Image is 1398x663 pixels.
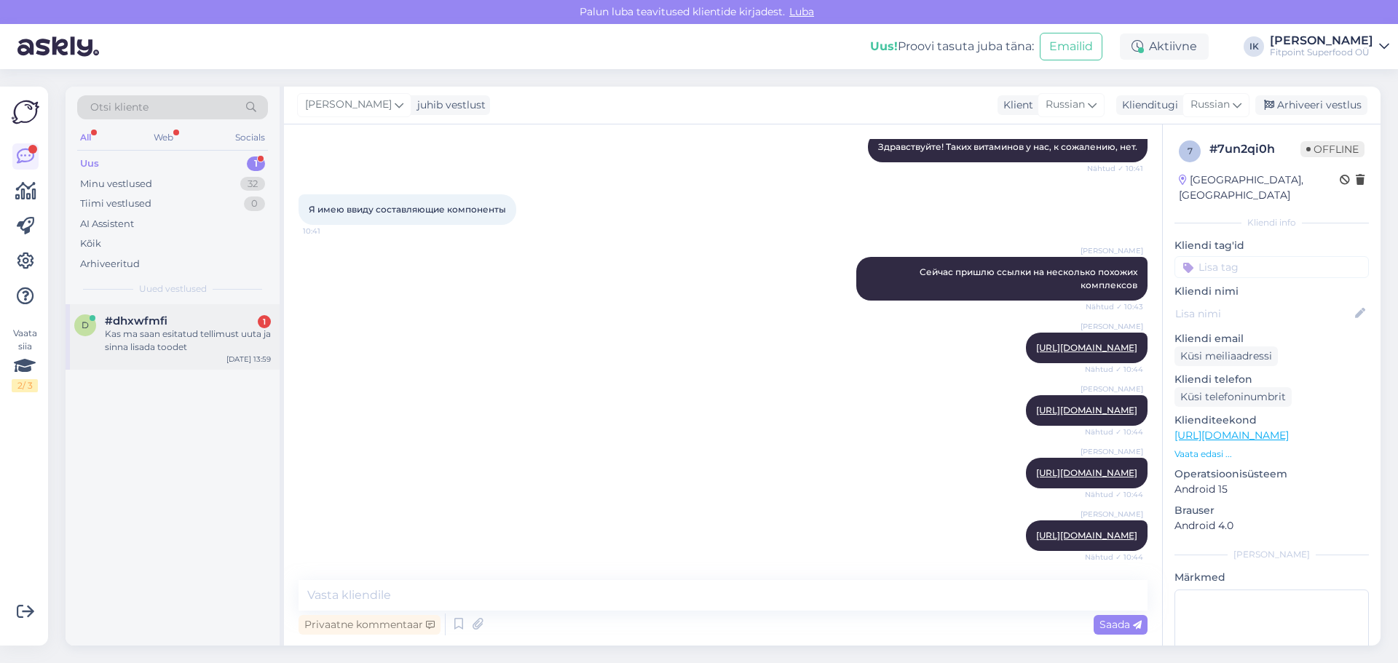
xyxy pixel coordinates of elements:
[1120,33,1209,60] div: Aktiivne
[1174,256,1369,278] input: Lisa tag
[1085,364,1143,375] span: Nähtud ✓ 10:44
[998,98,1033,113] div: Klient
[1046,97,1085,113] span: Russian
[244,196,265,211] div: 0
[1188,146,1193,156] span: 7
[1255,95,1367,115] div: Arhiveeri vestlus
[1174,331,1369,346] p: Kliendi email
[1036,405,1137,416] a: [URL][DOMAIN_NAME]
[1086,301,1143,312] span: Nähtud ✓ 10:43
[247,156,265,171] div: 1
[1087,163,1143,174] span: Nähtud ✓ 10:41
[1174,372,1369,387] p: Kliendi telefon
[1174,216,1369,229] div: Kliendi info
[12,379,38,392] div: 2 / 3
[105,327,271,354] div: Kas ma saan esitatud tellimust uuta ja sinna lisada toodet
[1270,35,1389,58] a: [PERSON_NAME]Fitpoint Superfood OÜ
[1174,346,1278,366] div: Küsi meiliaadressi
[1174,238,1369,253] p: Kliendi tag'id
[80,177,152,191] div: Minu vestlused
[1036,342,1137,353] a: [URL][DOMAIN_NAME]
[226,354,271,365] div: [DATE] 13:59
[1081,245,1143,256] span: [PERSON_NAME]
[785,5,818,18] span: Luba
[305,97,392,113] span: [PERSON_NAME]
[411,98,486,113] div: juhib vestlust
[1174,413,1369,428] p: Klienditeekond
[105,314,167,327] span: #dhxwfmfi
[1270,35,1373,47] div: [PERSON_NAME]
[1174,387,1292,407] div: Küsi telefoninumbrit
[1174,284,1369,299] p: Kliendi nimi
[1081,384,1143,394] span: [PERSON_NAME]
[151,128,176,147] div: Web
[80,237,101,251] div: Kõik
[1300,141,1365,157] span: Offline
[139,282,207,295] span: Uued vestlused
[1036,530,1137,541] a: [URL][DOMAIN_NAME]
[309,204,506,215] span: Я имею ввиду составляющие компоненты
[1085,426,1143,437] span: Nähtud ✓ 10:44
[1175,306,1352,322] input: Lisa nimi
[870,38,1034,55] div: Proovi tasuta juba täna:
[1174,448,1369,461] p: Vaata edasi ...
[299,615,441,635] div: Privaatne kommentaar
[1174,482,1369,497] p: Android 15
[1179,172,1340,203] div: [GEOGRAPHIC_DATA], [GEOGRAPHIC_DATA]
[1036,467,1137,478] a: [URL][DOMAIN_NAME]
[80,196,151,211] div: Tiimi vestlused
[1174,429,1289,442] a: [URL][DOMAIN_NAME]
[90,100,149,115] span: Otsi kliente
[258,315,271,328] div: 1
[1174,570,1369,585] p: Märkmed
[1099,618,1142,631] span: Saada
[1270,47,1373,58] div: Fitpoint Superfood OÜ
[1174,503,1369,518] p: Brauser
[1081,509,1143,520] span: [PERSON_NAME]
[12,327,38,392] div: Vaata siia
[80,257,140,271] div: Arhiveeritud
[1174,467,1369,482] p: Operatsioonisüsteem
[1174,518,1369,533] p: Android 4.0
[80,156,99,171] div: Uus
[1081,321,1143,332] span: [PERSON_NAME]
[240,177,265,191] div: 32
[12,98,39,126] img: Askly Logo
[80,217,134,231] div: AI Assistent
[1081,446,1143,457] span: [PERSON_NAME]
[1085,489,1143,500] span: Nähtud ✓ 10:44
[1174,548,1369,561] div: [PERSON_NAME]
[1190,97,1230,113] span: Russian
[77,128,94,147] div: All
[82,319,89,330] span: d
[870,39,898,53] b: Uus!
[1209,140,1300,158] div: # 7un2qi0h
[232,128,268,147] div: Socials
[878,141,1137,152] span: Здравствуйте! Таких витаминов у нас, к сожалению, нет.
[1244,36,1264,57] div: IK
[1116,98,1178,113] div: Klienditugi
[1085,552,1143,563] span: Nähtud ✓ 10:44
[920,266,1140,290] span: Сейчас пришлю ссылки на несколько похожих комплексов
[1040,33,1102,60] button: Emailid
[303,226,358,237] span: 10:41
